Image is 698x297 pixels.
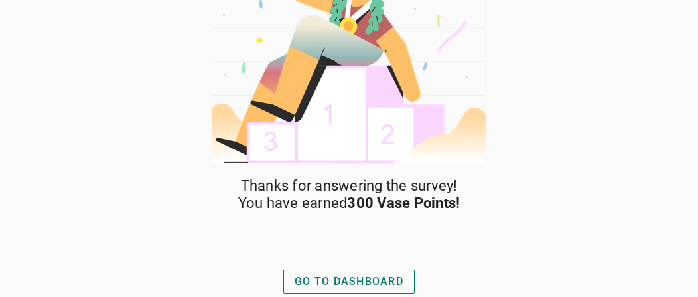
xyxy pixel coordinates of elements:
div: GO TO DASHBOARD [295,274,403,290]
span: Thanks for answering the survey! [241,177,458,195]
button: GO TO DASHBOARD [283,270,415,294]
span: You have earned [238,195,460,212]
strong: 300 Vase Points! [347,195,460,211]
